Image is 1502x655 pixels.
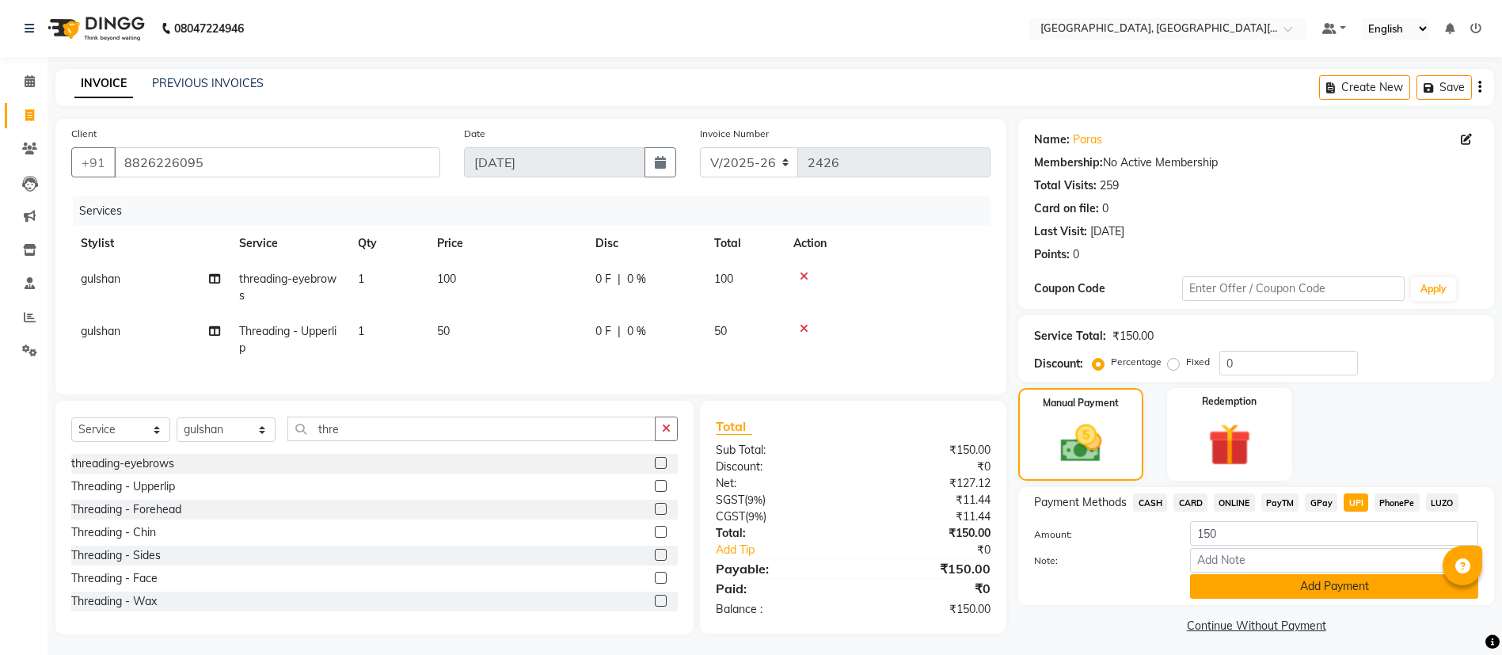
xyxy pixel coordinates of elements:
a: Add Tip [704,542,878,558]
span: 9% [748,510,763,523]
a: Continue Without Payment [1021,618,1491,634]
div: ₹150.00 [854,442,1003,459]
div: 0 [1102,200,1108,217]
input: Amount [1190,521,1478,546]
div: 0 [1073,246,1079,263]
span: gulshan [81,272,120,286]
div: ₹11.44 [854,492,1003,508]
img: logo [40,6,149,51]
th: Disc [586,226,705,261]
div: Paid: [704,579,854,598]
div: Sub Total: [704,442,854,459]
span: Total [716,418,752,435]
span: 0 F [595,323,611,340]
div: ( ) [704,508,854,525]
span: 0 % [627,323,646,340]
span: 0 % [627,271,646,288]
input: Search or Scan [287,417,656,441]
span: CGST [716,509,745,524]
div: Payable: [704,559,854,578]
div: Coupon Code [1034,280,1182,297]
div: ₹0 [854,459,1003,475]
span: 100 [714,272,733,286]
div: ₹127.12 [854,475,1003,492]
div: ₹11.44 [854,508,1003,525]
div: Services [73,196,1002,226]
div: Threading - Sides [71,547,161,564]
input: Enter Offer / Coupon Code [1182,276,1404,301]
span: ONLINE [1214,493,1255,512]
div: Discount: [1034,356,1083,372]
span: CARD [1173,493,1207,512]
a: INVOICE [74,70,133,98]
div: Name: [1034,131,1070,148]
span: 9% [747,493,762,506]
button: +91 [71,147,116,177]
span: SGST [716,493,744,507]
span: GPay [1305,493,1337,512]
span: 100 [437,272,456,286]
div: ₹150.00 [854,525,1003,542]
div: ₹150.00 [854,601,1003,618]
label: Fixed [1186,355,1210,369]
th: Price [428,226,586,261]
a: Paras [1073,131,1102,148]
span: | [618,323,621,340]
span: 1 [358,272,364,286]
img: _gift.svg [1195,418,1264,471]
span: 50 [714,324,727,338]
button: Add Payment [1190,574,1478,599]
div: Threading - Face [71,570,158,587]
th: Qty [348,226,428,261]
label: Date [464,127,485,141]
b: 08047224946 [174,6,244,51]
span: UPI [1344,493,1368,512]
span: Payment Methods [1034,494,1127,511]
span: 50 [437,324,450,338]
div: Points: [1034,246,1070,263]
th: Total [705,226,784,261]
div: 259 [1100,177,1119,194]
div: Threading - Upperlip [71,478,175,495]
label: Redemption [1202,394,1257,409]
input: Search by Name/Mobile/Email/Code [114,147,440,177]
div: ₹0 [854,579,1003,598]
div: Net: [704,475,854,492]
div: [DATE] [1090,223,1124,240]
img: _cash.svg [1048,420,1115,467]
span: PayTM [1261,493,1299,512]
span: 1 [358,324,364,338]
div: Card on file: [1034,200,1099,217]
button: Create New [1319,75,1410,100]
button: Apply [1411,277,1456,301]
div: Discount: [704,459,854,475]
div: Total: [704,525,854,542]
span: PhonePe [1375,493,1420,512]
span: gulshan [81,324,120,338]
a: PREVIOUS INVOICES [152,76,264,90]
label: Note: [1022,554,1178,568]
label: Client [71,127,97,141]
div: Threading - Chin [71,524,156,541]
label: Manual Payment [1043,396,1119,410]
th: Stylist [71,226,230,261]
div: ₹150.00 [854,559,1003,578]
div: threading-eyebrows [71,455,174,472]
div: Threading - Forehead [71,501,181,518]
div: Last Visit: [1034,223,1087,240]
label: Percentage [1111,355,1162,369]
button: Save [1416,75,1472,100]
input: Add Note [1190,548,1478,573]
label: Amount: [1022,527,1178,542]
div: Threading - Wax [71,593,157,610]
div: Membership: [1034,154,1103,171]
div: Balance : [704,601,854,618]
th: Service [230,226,348,261]
div: Total Visits: [1034,177,1097,194]
span: CASH [1133,493,1167,512]
span: 0 F [595,271,611,288]
th: Action [784,226,991,261]
span: threading-eyebrows [239,272,337,303]
label: Invoice Number [700,127,769,141]
div: ₹150.00 [1112,328,1154,345]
